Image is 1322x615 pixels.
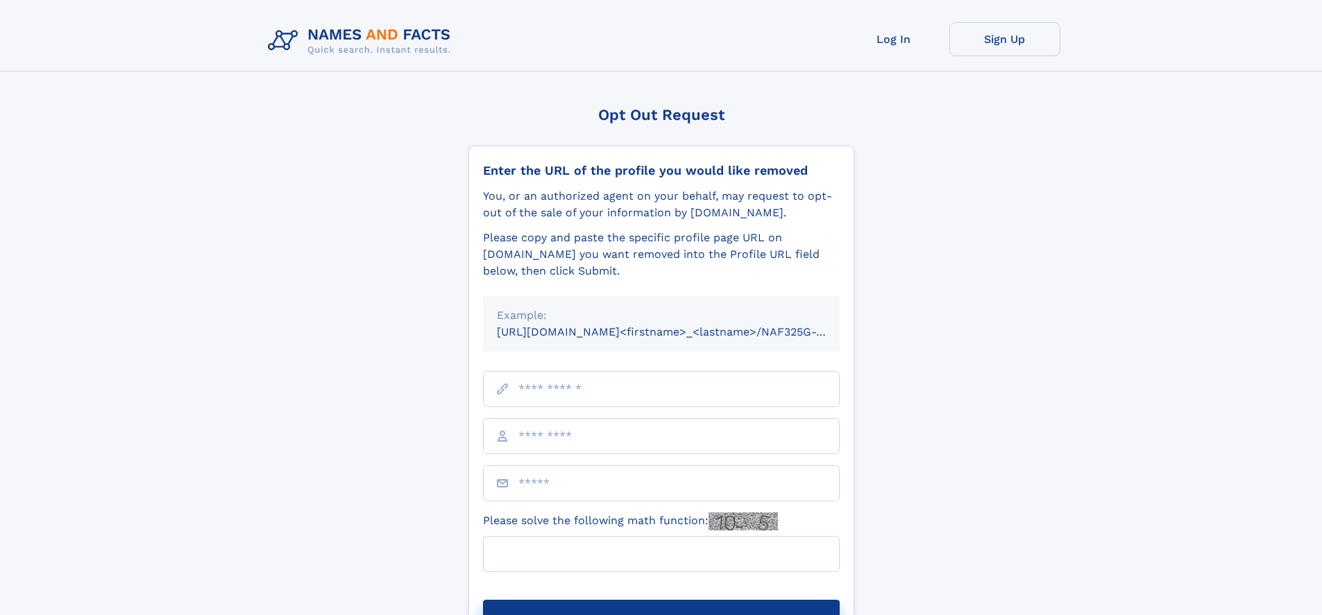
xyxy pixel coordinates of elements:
[838,22,949,56] a: Log In
[497,307,826,324] div: Example:
[468,106,854,123] div: Opt Out Request
[262,22,462,60] img: Logo Names and Facts
[483,188,840,221] div: You, or an authorized agent on your behalf, may request to opt-out of the sale of your informatio...
[483,512,778,530] label: Please solve the following math function:
[483,229,840,279] div: Please copy and paste the specific profile page URL on [DOMAIN_NAME] you want removed into the Pr...
[483,163,840,178] div: Enter the URL of the profile you would like removed
[949,22,1060,56] a: Sign Up
[497,325,866,338] small: [URL][DOMAIN_NAME]<firstname>_<lastname>/NAF325G-xxxxxxxx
